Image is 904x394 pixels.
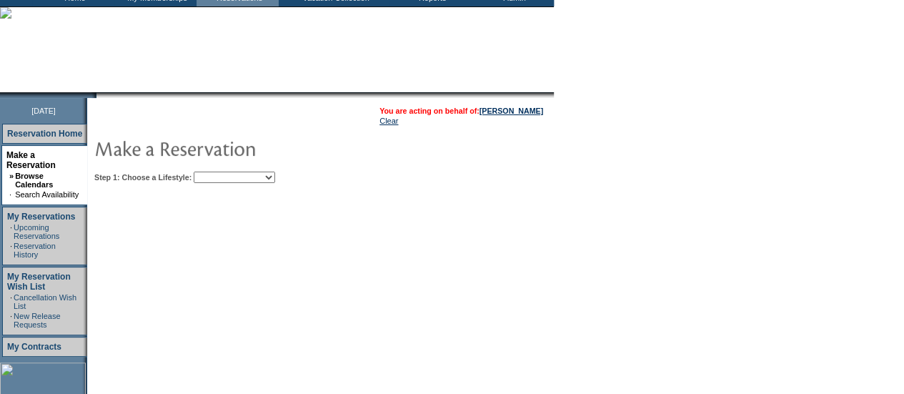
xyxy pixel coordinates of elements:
a: New Release Requests [14,312,60,329]
a: My Reservation Wish List [7,272,71,292]
td: · [10,312,12,329]
td: · [10,223,12,240]
b: » [9,172,14,180]
a: Reservation History [14,242,56,259]
a: Reservation Home [7,129,82,139]
td: · [10,293,12,310]
b: Step 1: Choose a Lifestyle: [94,173,192,182]
a: [PERSON_NAME] [480,107,543,115]
a: My Contracts [7,342,61,352]
a: Search Availability [15,190,79,199]
a: My Reservations [7,212,75,222]
a: Cancellation Wish List [14,293,76,310]
a: Browse Calendars [15,172,53,189]
td: · [10,242,12,259]
img: promoShadowLeftCorner.gif [91,92,96,98]
img: blank.gif [96,92,98,98]
a: Clear [379,117,398,125]
span: You are acting on behalf of: [379,107,543,115]
td: · [9,190,14,199]
span: [DATE] [31,107,56,115]
a: Make a Reservation [6,150,56,170]
a: Upcoming Reservations [14,223,59,240]
img: pgTtlMakeReservation.gif [94,134,380,162]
